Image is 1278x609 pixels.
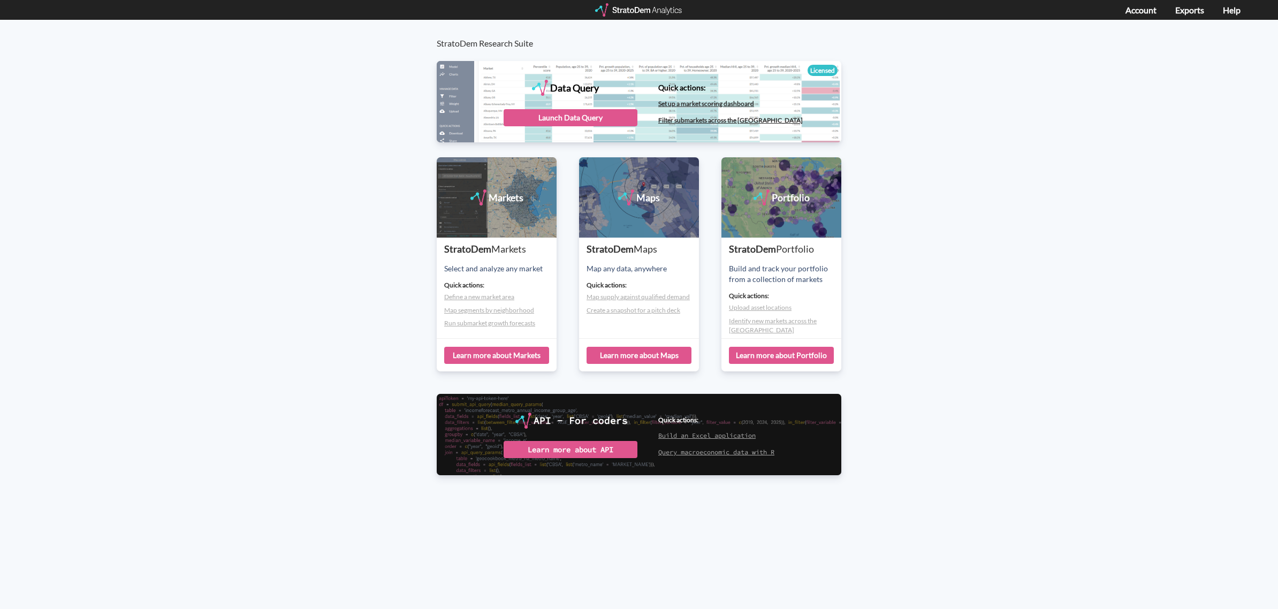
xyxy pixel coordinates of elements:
a: Map supply against qualified demand [587,293,690,301]
div: Build and track your portfolio from a collection of markets [729,263,841,285]
h4: Quick actions: [658,83,803,92]
div: Learn more about Markets [444,347,549,364]
div: Launch Data Query [504,109,637,126]
div: API - For coders [534,413,628,429]
span: Maps [634,243,657,255]
a: Filter submarkets across the [GEOGRAPHIC_DATA] [658,116,803,124]
a: Query macroeconomic data with R [658,448,774,456]
div: Map any data, anywhere [587,263,699,274]
div: StratoDem [729,242,841,256]
a: Set up a market scoring dashboard [658,100,754,108]
a: Build an Excel application [658,431,756,439]
h4: Quick actions: [444,281,557,288]
h3: StratoDem Research Suite [437,20,853,48]
div: Learn more about API [504,441,637,458]
div: Portfolio [772,189,810,205]
a: Run submarket growth forecasts [444,319,535,327]
div: Data Query [550,80,599,96]
div: Maps [636,189,660,205]
h4: Quick actions: [729,292,841,299]
a: Account [1125,5,1157,15]
a: Identify new markets across the [GEOGRAPHIC_DATA] [729,317,817,334]
span: Markets [491,243,526,255]
div: Learn more about Maps [587,347,691,364]
a: Upload asset locations [729,303,792,311]
div: StratoDem [587,242,699,256]
div: Markets [489,189,523,205]
div: Learn more about Portfolio [729,347,834,364]
div: Select and analyze any market [444,263,557,274]
a: Help [1223,5,1241,15]
a: Define a new market area [444,293,514,301]
h4: Quick actions: [587,281,699,288]
a: Map segments by neighborhood [444,306,534,314]
a: Exports [1175,5,1204,15]
div: StratoDem [444,242,557,256]
div: Licensed [808,65,838,76]
h4: Quick actions: [658,416,774,423]
a: Create a snapshot for a pitch deck [587,306,680,314]
span: Portfolio [776,243,814,255]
